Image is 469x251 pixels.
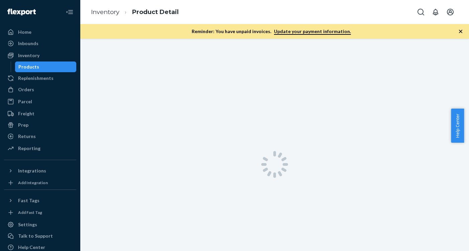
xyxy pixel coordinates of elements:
a: Freight [4,108,76,119]
div: Replenishments [18,75,54,82]
ol: breadcrumbs [86,2,184,22]
div: Orders [18,86,34,93]
div: Help Center [18,244,45,251]
a: Inventory [4,50,76,61]
a: Product Detail [132,8,179,16]
a: Reporting [4,143,76,154]
div: Reporting [18,145,40,152]
a: Add Integration [4,179,76,187]
button: Open account menu [444,5,457,19]
a: Inbounds [4,38,76,49]
button: Open Search Box [414,5,428,19]
a: Talk to Support [4,231,76,241]
div: Inventory [18,52,39,59]
div: Freight [18,110,34,117]
div: Integrations [18,167,46,174]
div: Prep [18,122,28,128]
a: Returns [4,131,76,142]
button: Help Center [451,109,464,143]
a: Replenishments [4,73,76,84]
div: Home [18,29,31,35]
a: Parcel [4,96,76,107]
div: Returns [18,133,36,140]
div: Settings [18,221,37,228]
a: Inventory [91,8,119,16]
div: Add Fast Tag [18,210,42,215]
a: Home [4,27,76,37]
div: Parcel [18,98,32,105]
div: Add Integration [18,180,48,185]
div: Inbounds [18,40,38,47]
a: Update your payment information. [274,28,351,35]
button: Open notifications [429,5,442,19]
a: Prep [4,120,76,130]
button: Close Navigation [63,5,76,19]
a: Products [15,61,77,72]
div: Products [18,64,39,70]
a: Settings [4,219,76,230]
div: Fast Tags [18,197,39,204]
button: Fast Tags [4,195,76,206]
p: Reminder: You have unpaid invoices. [192,28,351,35]
button: Integrations [4,165,76,176]
img: Flexport logo [7,9,36,15]
a: Add Fast Tag [4,209,76,217]
div: Talk to Support [18,233,53,239]
a: Orders [4,84,76,95]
